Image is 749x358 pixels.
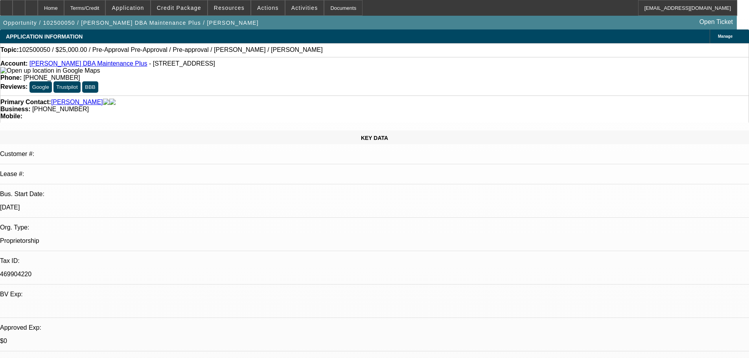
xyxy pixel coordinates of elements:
a: View Google Maps [0,67,100,74]
button: Activities [285,0,324,15]
span: [PHONE_NUMBER] [32,106,89,112]
span: - [STREET_ADDRESS] [149,60,215,67]
span: Opportunity / 102500050 / [PERSON_NAME] DBA Maintenance Plus / [PERSON_NAME] [3,20,259,26]
span: Activities [291,5,318,11]
strong: Topic: [0,46,19,53]
span: KEY DATA [361,135,388,141]
img: linkedin-icon.png [109,99,116,106]
span: Manage [718,34,732,39]
strong: Primary Contact: [0,99,51,106]
button: Application [106,0,150,15]
strong: Phone: [0,74,22,81]
span: Application [112,5,144,11]
strong: Account: [0,60,28,67]
img: facebook-icon.png [103,99,109,106]
button: BBB [82,81,98,93]
button: Actions [251,0,285,15]
span: Actions [257,5,279,11]
strong: Business: [0,106,30,112]
a: Open Ticket [696,15,736,29]
a: [PERSON_NAME] DBA Maintenance Plus [29,60,147,67]
span: 102500050 / $25,000.00 / Pre-Approval Pre-Approval / Pre-approval / [PERSON_NAME] / [PERSON_NAME] [19,46,323,53]
img: Open up location in Google Maps [0,67,100,74]
button: Google [29,81,52,93]
button: Credit Package [151,0,207,15]
strong: Reviews: [0,83,28,90]
span: [PHONE_NUMBER] [24,74,80,81]
a: [PERSON_NAME] [51,99,103,106]
strong: Mobile: [0,113,22,119]
span: Resources [214,5,245,11]
span: APPLICATION INFORMATION [6,33,83,40]
span: Credit Package [157,5,201,11]
button: Trustpilot [53,81,80,93]
button: Resources [208,0,250,15]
